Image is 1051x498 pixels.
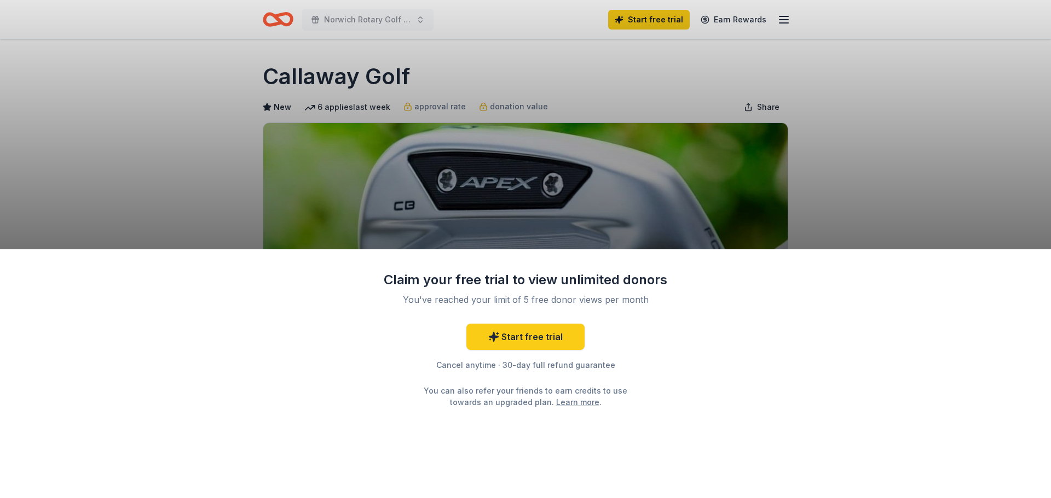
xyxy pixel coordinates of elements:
a: Learn more [556,396,599,408]
a: Start free trial [466,324,585,350]
div: You've reached your limit of 5 free donor views per month [396,293,655,306]
div: You can also refer your friends to earn credits to use towards an upgraded plan. . [414,385,637,408]
div: Claim your free trial to view unlimited donors [383,271,668,289]
div: Cancel anytime · 30-day full refund guarantee [383,359,668,372]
